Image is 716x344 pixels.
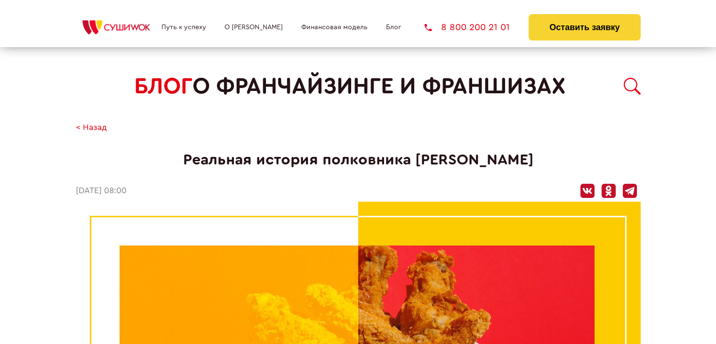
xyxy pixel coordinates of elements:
[386,24,401,31] a: Блог
[301,24,368,31] a: Финансовая модель
[193,74,565,99] span: о франчайзинге и франшизах
[529,14,640,41] button: Оставить заявку
[225,24,283,31] a: О [PERSON_NAME]
[441,23,510,32] span: 8 800 200 21 01
[425,23,510,32] a: 8 800 200 21 01
[76,123,107,133] a: < Назад
[76,151,641,169] h1: Реальная история полковника [PERSON_NAME]
[76,186,127,196] time: [DATE] 08:00
[161,24,206,31] a: Путь к успеху
[134,74,193,99] span: БЛОГ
